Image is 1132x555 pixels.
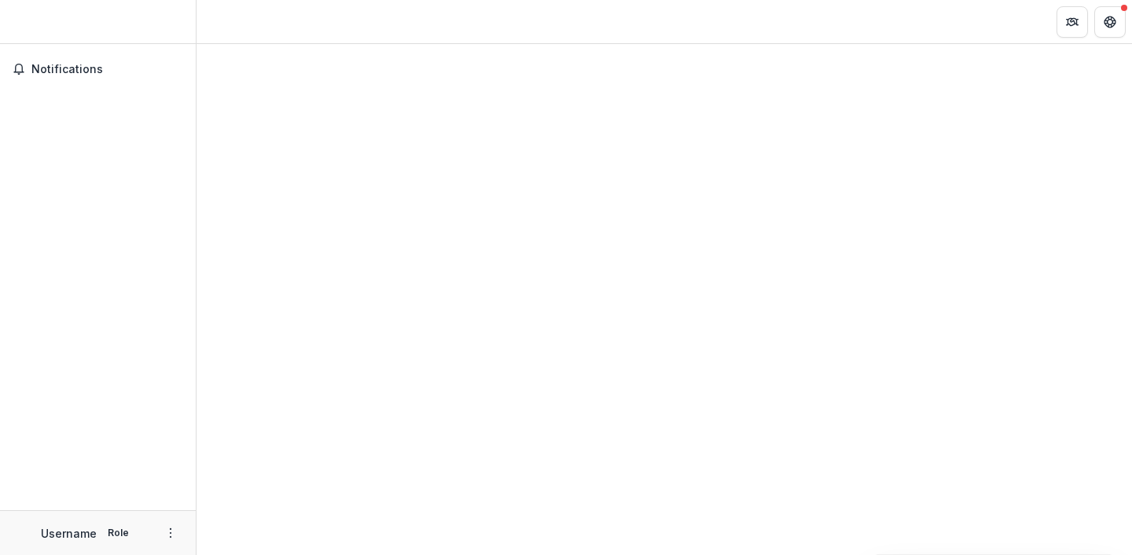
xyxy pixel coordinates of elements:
button: Partners [1057,6,1088,38]
button: More [161,524,180,542]
p: Username [41,525,97,542]
button: Get Help [1094,6,1126,38]
span: Notifications [31,63,183,76]
button: Notifications [6,57,189,82]
p: Role [103,526,134,540]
